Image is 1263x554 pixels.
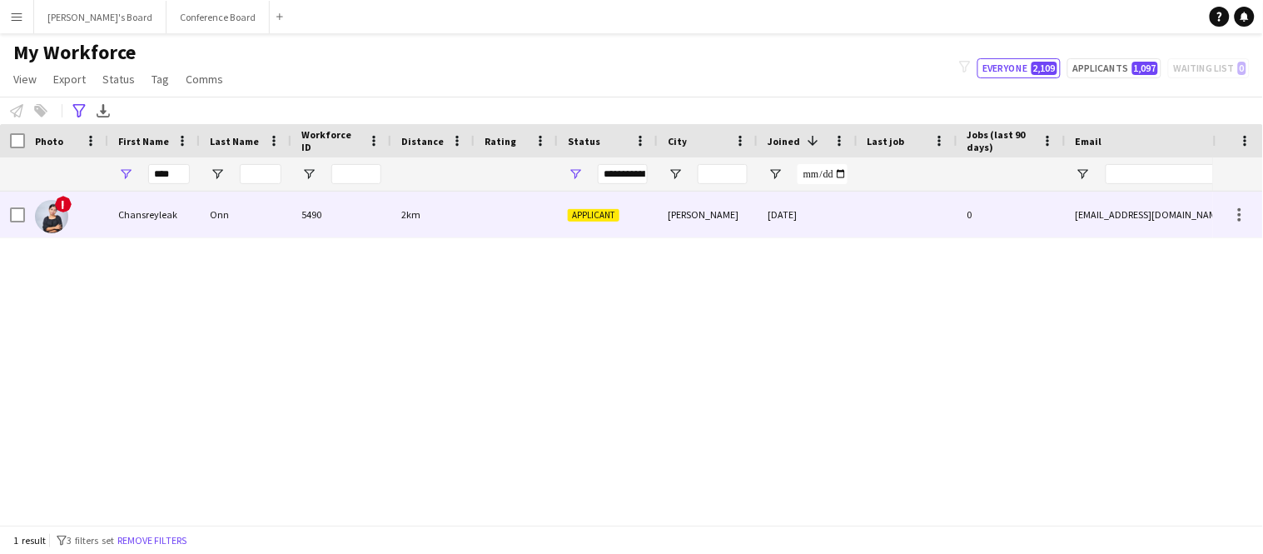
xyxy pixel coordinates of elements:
span: Workforce ID [301,128,361,153]
span: First Name [118,135,169,147]
span: Applicant [568,209,619,222]
div: [DATE] [758,192,858,237]
span: 3 filters set [67,534,114,547]
button: Open Filter Menu [1076,167,1091,182]
span: Photo [35,135,63,147]
div: Onn [200,192,291,237]
span: View [13,72,37,87]
button: Everyone2,109 [977,58,1061,78]
a: Comms [179,68,230,90]
button: Open Filter Menu [210,167,225,182]
button: Open Filter Menu [768,167,783,182]
span: Last Name [210,135,259,147]
input: Last Name Filter Input [240,164,281,184]
span: Status [102,72,135,87]
span: Status [568,135,600,147]
button: Conference Board [167,1,270,33]
input: City Filter Input [698,164,748,184]
span: Email [1076,135,1102,147]
span: Jobs (last 90 days) [967,128,1036,153]
span: 1,097 [1132,62,1158,75]
app-action-btn: Advanced filters [69,101,89,121]
span: Tag [152,72,169,87]
app-action-btn: Export XLSX [93,101,113,121]
button: Open Filter Menu [301,167,316,182]
button: Open Filter Menu [118,167,133,182]
a: View [7,68,43,90]
span: Joined [768,135,800,147]
div: 0 [957,192,1066,237]
button: [PERSON_NAME]'s Board [34,1,167,33]
span: City [668,135,687,147]
button: Open Filter Menu [668,167,683,182]
a: Export [47,68,92,90]
span: Last job [868,135,905,147]
img: Chansreyleak Onn [35,200,68,233]
span: 2km [401,208,420,221]
a: Tag [145,68,176,90]
div: Chansreyleak [108,192,200,237]
div: [PERSON_NAME] [658,192,758,237]
span: ! [55,196,72,212]
input: Workforce ID Filter Input [331,164,381,184]
input: Joined Filter Input [798,164,848,184]
button: Open Filter Menu [568,167,583,182]
button: Remove filters [114,532,190,550]
a: Status [96,68,142,90]
span: My Workforce [13,40,136,65]
div: 5490 [291,192,391,237]
span: 2,109 [1032,62,1057,75]
span: Comms [186,72,223,87]
span: Export [53,72,86,87]
button: Applicants1,097 [1067,58,1161,78]
input: First Name Filter Input [148,164,190,184]
span: Distance [401,135,444,147]
span: Rating [485,135,516,147]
